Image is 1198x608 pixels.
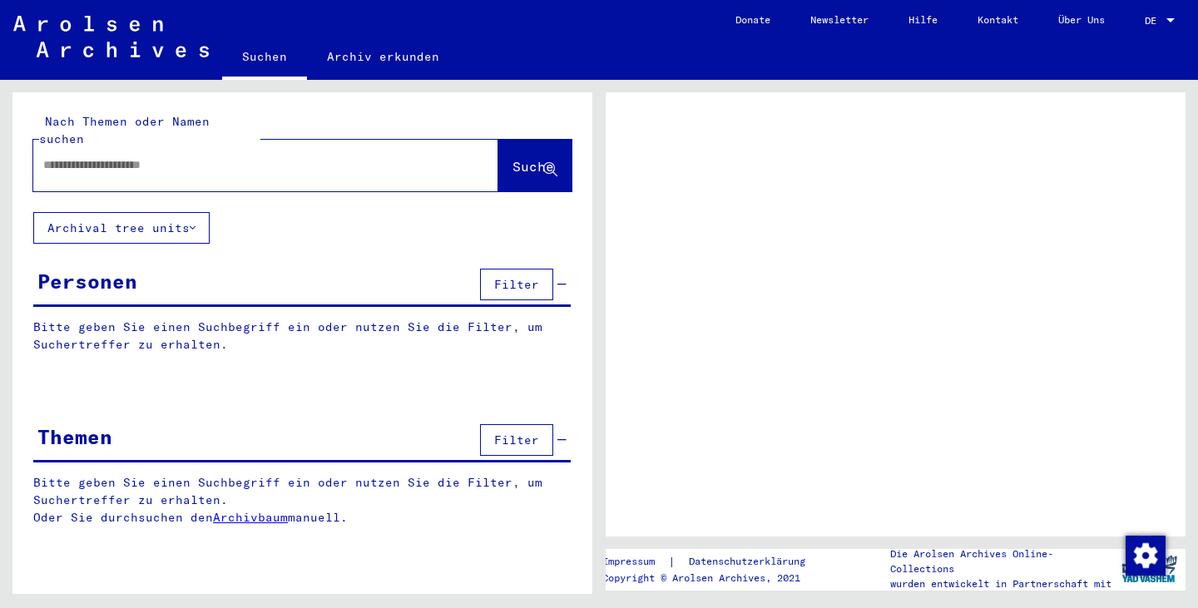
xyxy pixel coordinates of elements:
[1118,548,1181,590] img: yv_logo.png
[39,114,210,146] mat-label: Nach Themen oder Namen suchen
[480,424,553,456] button: Filter
[213,510,288,525] a: Archivbaum
[676,553,825,571] a: Datenschutzerklärung
[602,553,668,571] a: Impressum
[890,546,1113,576] p: Die Arolsen Archives Online-Collections
[13,16,209,57] img: Arolsen_neg.svg
[1145,15,1163,27] span: DE
[33,319,571,353] p: Bitte geben Sie einen Suchbegriff ein oder nutzen Sie die Filter, um Suchertreffer zu erhalten.
[512,158,554,175] span: Suche
[33,212,210,244] button: Archival tree units
[222,37,307,80] a: Suchen
[494,277,539,292] span: Filter
[494,433,539,447] span: Filter
[33,474,572,526] p: Bitte geben Sie einen Suchbegriff ein oder nutzen Sie die Filter, um Suchertreffer zu erhalten. O...
[890,576,1113,591] p: wurden entwickelt in Partnerschaft mit
[37,266,137,296] div: Personen
[602,571,825,586] p: Copyright © Arolsen Archives, 2021
[307,37,459,77] a: Archiv erkunden
[480,269,553,300] button: Filter
[1125,535,1165,575] div: Zustimmung ändern
[1126,536,1166,576] img: Zustimmung ändern
[602,553,825,571] div: |
[498,140,572,191] button: Suche
[37,422,112,452] div: Themen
